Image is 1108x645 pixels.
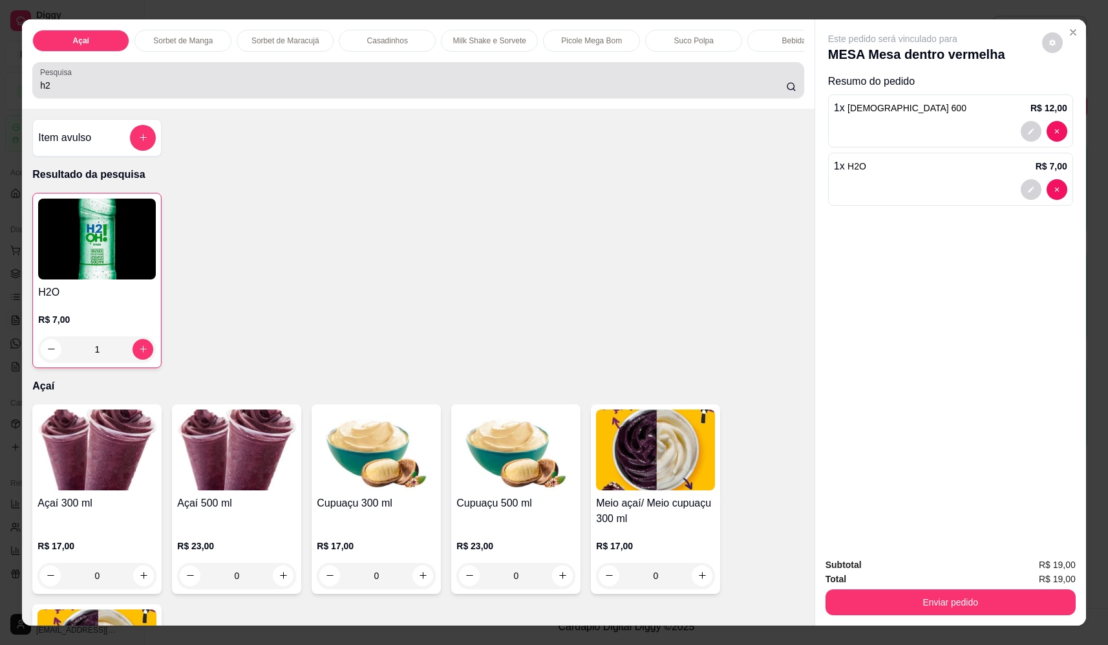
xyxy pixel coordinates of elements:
[1047,179,1067,200] button: decrease-product-quantity
[847,103,966,113] span: [DEMOGRAPHIC_DATA] 600
[317,496,436,511] h4: Cupuaçu 300 ml
[251,36,319,46] p: Sorbet de Maracujá
[1047,121,1067,142] button: decrease-product-quantity
[561,36,622,46] p: Picole Mega Bom
[38,199,156,279] img: product-image
[37,496,156,511] h4: Açaí 300 ml
[1021,121,1041,142] button: decrease-product-quantity
[177,496,296,511] h4: Açaí 500 ml
[1042,32,1063,53] button: decrease-product-quantity
[596,540,715,552] p: R$ 17,00
[367,36,408,46] p: Casadinhos
[73,36,89,46] p: Açaí
[38,285,156,300] h4: H2O
[456,410,575,490] img: product-image
[1063,22,1083,43] button: Close
[130,125,156,151] button: add-separate-item
[40,79,786,92] input: Pesquisa
[834,100,966,116] p: 1 x
[1036,160,1067,173] p: R$ 7,00
[1039,572,1076,586] span: R$ 19,00
[32,378,804,394] p: Açaí
[317,540,436,552] p: R$ 17,00
[828,74,1073,89] p: Resumo do pedido
[1021,179,1041,200] button: decrease-product-quantity
[317,410,436,490] img: product-image
[826,589,1076,615] button: Enviar pedido
[596,496,715,527] h4: Meio açaí/ Meio cupuaçu 300 ml
[453,36,526,46] p: Milk Shake e Sorvete
[826,560,862,570] strong: Subtotal
[153,36,213,46] p: Sorbet de Manga
[40,67,76,78] label: Pesquisa
[38,313,156,326] p: R$ 7,00
[37,410,156,490] img: product-image
[133,339,153,360] button: increase-product-quantity
[37,540,156,552] p: R$ 17,00
[782,36,810,46] p: Bebidas
[674,36,714,46] p: Suco Polpa
[596,410,715,490] img: product-image
[826,574,846,584] strong: Total
[177,540,296,552] p: R$ 23,00
[1030,102,1067,115] p: R$ 12,00
[41,339,61,360] button: decrease-product-quantity
[38,130,91,146] h4: Item avulso
[828,45,1005,63] p: MESA Mesa dentro vermelha
[456,540,575,552] p: R$ 23,00
[1039,558,1076,572] span: R$ 19,00
[828,32,1005,45] p: Este pedido será vinculado para
[834,159,866,174] p: 1 x
[456,496,575,511] h4: Cupuaçu 500 ml
[177,410,296,490] img: product-image
[847,161,866,171] span: H2O
[32,167,804,182] p: Resultado da pesquisa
